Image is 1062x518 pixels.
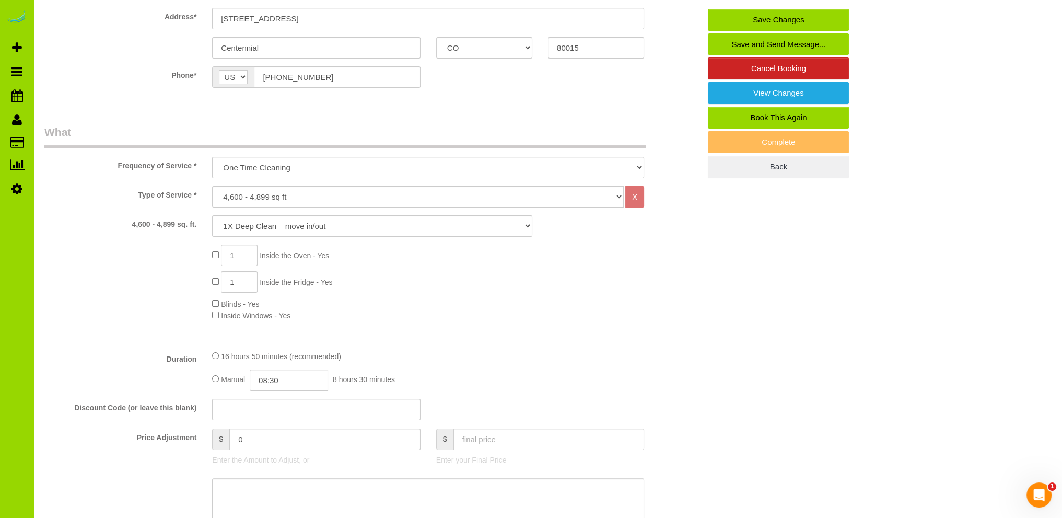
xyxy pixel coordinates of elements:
span: 1 [1048,482,1056,491]
label: Discount Code (or leave this blank) [37,399,204,413]
legend: What [44,124,646,148]
label: Duration [37,350,204,364]
p: Enter the Amount to Adjust, or [212,455,420,465]
span: Inside the Oven - Yes [260,251,329,260]
img: Automaid Logo [6,10,27,25]
span: Manual [221,375,245,384]
label: Price Adjustment [37,429,204,443]
a: Save Changes [708,9,849,31]
span: 16 hours 50 minutes (recommended) [221,352,341,361]
a: Cancel Booking [708,57,849,79]
a: Book This Again [708,107,849,129]
a: Save and Send Message... [708,33,849,55]
span: $ [436,429,453,450]
span: Blinds - Yes [221,300,259,308]
span: 8 hours 30 minutes [333,375,395,384]
a: Back [708,156,849,178]
input: final price [453,429,645,450]
input: Zip Code* [548,37,644,59]
label: 4,600 - 4,899 sq. ft. [37,215,204,229]
span: Inside Windows - Yes [221,312,290,320]
label: Address* [37,8,204,22]
a: View Changes [708,82,849,104]
span: $ [212,429,229,450]
iframe: Intercom live chat [1026,482,1052,508]
input: Phone* [254,66,420,88]
label: Type of Service * [37,186,204,200]
span: Inside the Fridge - Yes [260,278,332,286]
label: Phone* [37,66,204,80]
p: Enter your Final Price [436,455,644,465]
label: Frequency of Service * [37,157,204,171]
input: City* [212,37,420,59]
